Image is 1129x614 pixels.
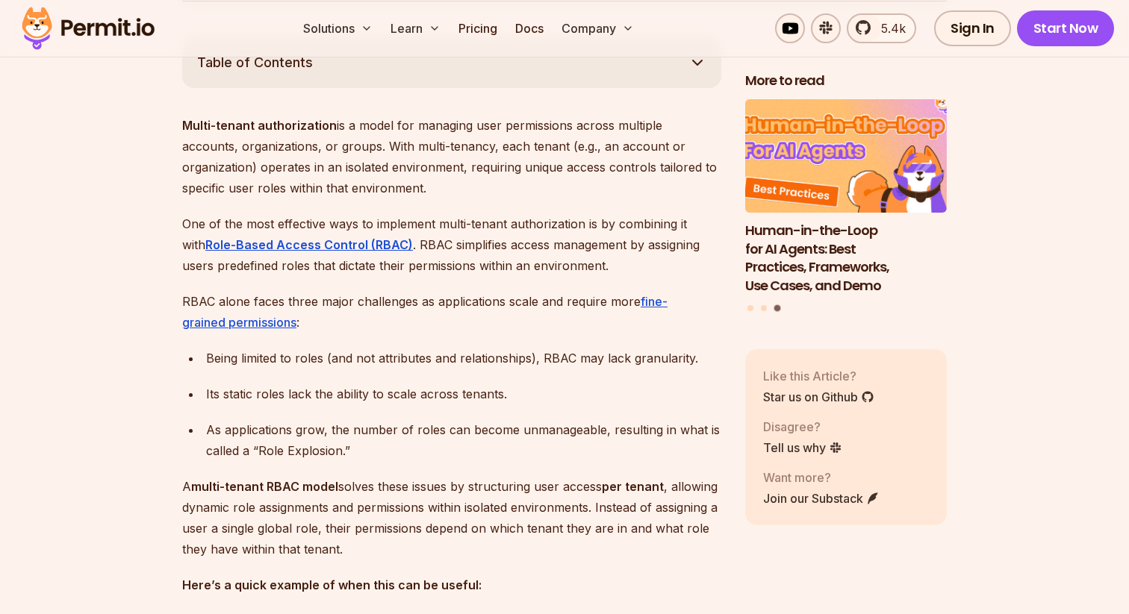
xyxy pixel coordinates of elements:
[763,417,842,435] p: Disagree?
[206,348,721,369] div: Being limited to roles (and not attributes and relationships), RBAC may lack granularity.
[205,237,413,252] a: Role-Based Access Control (RBAC)
[197,52,313,73] span: Table of Contents
[182,118,337,133] strong: Multi-tenant authorization
[602,479,664,494] strong: per tenant
[763,366,874,384] p: Like this Article?
[556,13,640,43] button: Company
[1017,10,1115,46] a: Start Now
[847,13,916,43] a: 5.4k
[763,489,880,507] a: Join our Substack
[182,291,721,333] p: RBAC alone faces three major challenges as applications scale and require more :
[182,476,721,560] p: A solves these issues by structuring user access , allowing dynamic role assignments and permissi...
[206,419,721,461] div: As applications grow, the number of roles can become unmanageable, resulting in what is called a ...
[182,577,482,592] strong: Here’s a quick example of when this can be useful:
[745,99,947,295] a: Human-in-the-Loop for AI Agents: Best Practices, Frameworks, Use Cases, and DemoHuman-in-the-Loop...
[191,479,338,494] strong: multi-tenant RBAC model
[452,13,503,43] a: Pricing
[182,37,721,88] button: Table of Contents
[763,387,874,405] a: Star us on Github
[182,115,721,198] p: is a model for managing user permissions across multiple accounts, organizations, or groups. With...
[745,72,947,90] h2: More to read
[763,468,880,486] p: Want more?
[745,221,947,295] h3: Human-in-the-Loop for AI Agents: Best Practices, Frameworks, Use Cases, and Demo
[297,13,379,43] button: Solutions
[872,19,906,37] span: 5.4k
[182,213,721,276] p: One of the most effective ways to implement multi-tenant authorization is by combining it with . ...
[763,438,842,456] a: Tell us why
[385,13,447,43] button: Learn
[509,13,550,43] a: Docs
[15,3,161,54] img: Permit logo
[934,10,1011,46] a: Sign In
[206,383,721,404] div: Its static roles lack the ability to scale across tenants.
[745,99,947,295] li: 3 of 3
[761,304,767,310] button: Go to slide 2
[735,93,957,218] img: Human-in-the-Loop for AI Agents: Best Practices, Frameworks, Use Cases, and Demo
[774,304,780,311] button: Go to slide 3
[745,99,947,313] div: Posts
[747,304,753,310] button: Go to slide 1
